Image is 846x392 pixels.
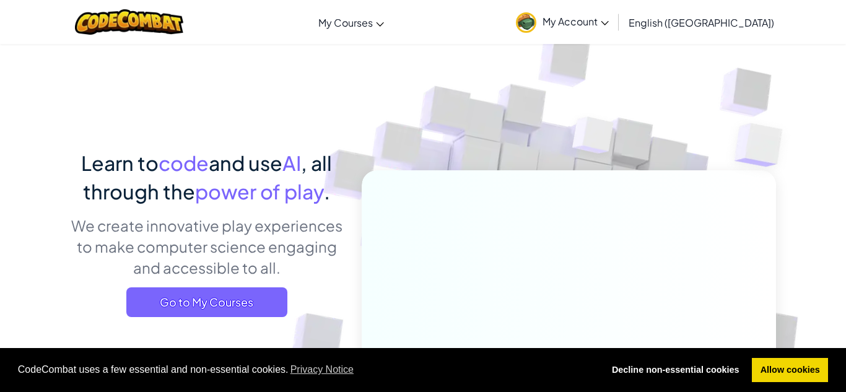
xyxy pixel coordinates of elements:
[289,360,356,379] a: learn more about cookies
[282,150,301,175] span: AI
[159,150,209,175] span: code
[126,287,287,317] a: Go to My Courses
[18,360,594,379] span: CodeCombat uses a few essential and non-essential cookies.
[75,9,183,35] img: CodeCombat logo
[324,179,330,204] span: .
[70,215,343,278] p: We create innovative play experiences to make computer science engaging and accessible to all.
[516,12,536,33] img: avatar
[710,93,817,198] img: Overlap cubes
[549,92,639,185] img: Overlap cubes
[603,358,748,383] a: deny cookies
[81,150,159,175] span: Learn to
[752,358,828,383] a: allow cookies
[312,6,390,39] a: My Courses
[209,150,282,175] span: and use
[195,179,324,204] span: power of play
[629,16,774,29] span: English ([GEOGRAPHIC_DATA])
[543,15,609,28] span: My Account
[318,16,373,29] span: My Courses
[622,6,780,39] a: English ([GEOGRAPHIC_DATA])
[510,2,615,41] a: My Account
